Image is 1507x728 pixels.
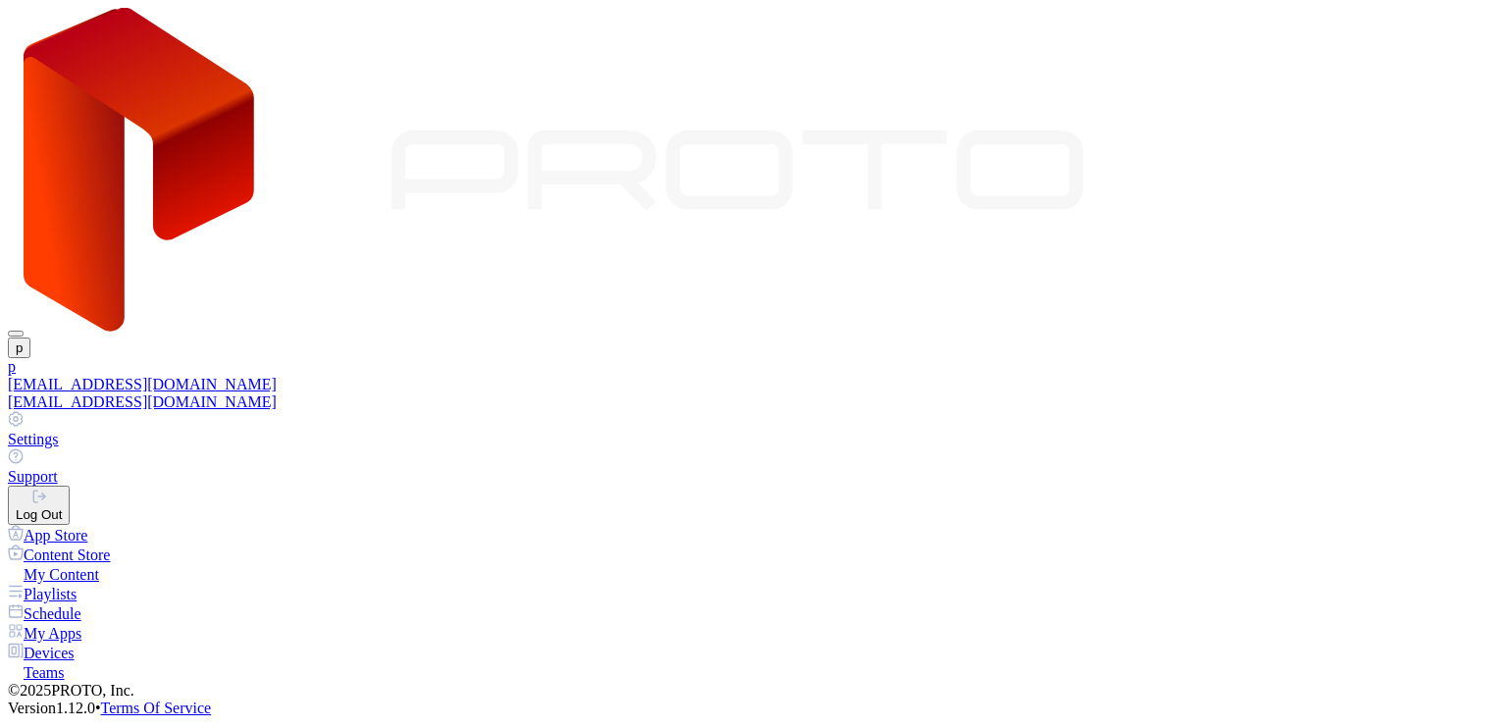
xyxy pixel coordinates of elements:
[8,545,1499,564] a: Content Store
[8,411,1499,448] a: Settings
[8,603,1499,623] a: Schedule
[8,448,1499,486] a: Support
[8,525,1499,545] a: App Store
[8,682,1499,700] div: © 2025 PROTO, Inc.
[8,431,1499,448] div: Settings
[8,700,101,716] span: Version 1.12.0 •
[8,468,1499,486] div: Support
[8,338,30,358] button: p
[8,393,1499,411] div: [EMAIL_ADDRESS][DOMAIN_NAME]
[8,623,1499,643] a: My Apps
[8,643,1499,662] a: Devices
[8,358,1499,411] a: p[EMAIL_ADDRESS][DOMAIN_NAME][EMAIL_ADDRESS][DOMAIN_NAME]
[8,376,1499,393] div: [EMAIL_ADDRESS][DOMAIN_NAME]
[8,564,1499,584] a: My Content
[8,662,1499,682] a: Teams
[8,584,1499,603] a: Playlists
[101,700,212,716] a: Terms Of Service
[16,507,62,522] div: Log Out
[8,486,70,525] button: Log Out
[8,358,1499,376] div: p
